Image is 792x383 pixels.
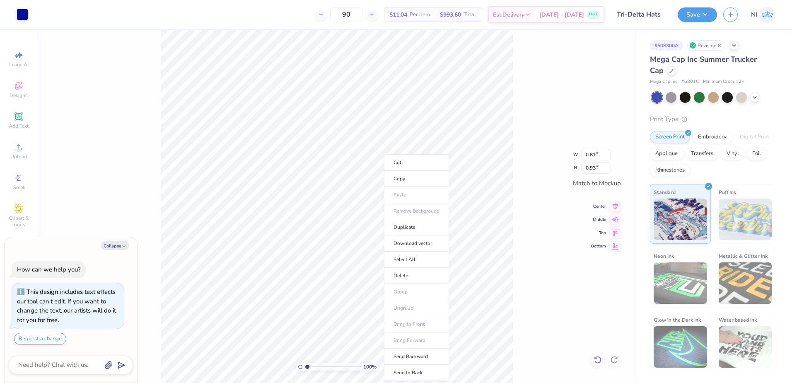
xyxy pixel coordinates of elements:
[650,164,690,177] div: Rhinestones
[654,315,701,324] span: Glow in the Dark Ink
[384,219,449,235] li: Duplicate
[384,365,449,381] li: Send to Back
[654,199,707,240] img: Standard
[384,252,449,268] li: Select All
[10,92,28,99] span: Designs
[384,154,449,171] li: Cut
[9,123,29,129] span: Add Text
[384,171,449,187] li: Copy
[330,7,362,22] input: – –
[719,252,768,260] span: Metallic & Glitter Ink
[654,326,707,368] img: Glow in the Dark Ink
[9,61,29,68] span: Image AI
[10,153,27,160] span: Upload
[759,7,775,23] img: Nicole Isabelle Dimla
[650,131,690,143] div: Screen Print
[719,315,757,324] span: Water based Ink
[681,78,699,85] span: # 6801C
[589,12,598,17] span: FREE
[687,40,725,51] div: Revision 8
[591,217,606,223] span: Middle
[17,265,81,274] div: How can we help you?
[650,54,757,75] span: Mega Cap Inc Summer Trucker Cap
[363,363,377,371] span: 100 %
[384,235,449,252] li: Download vector
[650,78,677,85] span: Mega Cap Inc
[12,184,25,191] span: Greek
[611,6,671,23] input: Untitled Design
[721,148,744,160] div: Vinyl
[650,40,683,51] div: # 508300A
[719,188,736,196] span: Puff Ink
[384,268,449,284] li: Delete
[591,230,606,236] span: Top
[734,131,775,143] div: Digital Print
[493,10,524,19] span: Est. Delivery
[440,10,461,19] span: $993.60
[4,215,33,228] span: Clipart & logos
[654,262,707,304] img: Neon Ink
[751,10,757,19] span: NI
[591,243,606,249] span: Bottom
[464,10,476,19] span: Total
[719,262,772,304] img: Metallic & Glitter Ink
[389,10,407,19] span: $11.04
[719,199,772,240] img: Puff Ink
[539,10,584,19] span: [DATE] - [DATE]
[591,204,606,209] span: Center
[101,241,129,250] button: Collapse
[650,114,775,124] div: Print Type
[719,326,772,368] img: Water based Ink
[751,7,775,23] a: NI
[654,188,676,196] span: Standard
[384,349,449,365] li: Send Backward
[693,131,732,143] div: Embroidery
[678,7,717,22] button: Save
[686,148,719,160] div: Transfers
[650,148,683,160] div: Applique
[410,10,430,19] span: Per Item
[703,78,744,85] span: Minimum Order: 12 +
[17,288,116,324] div: This design includes text effects our tool can't edit. If you want to change the text, our artist...
[14,333,66,345] button: Request a change
[747,148,766,160] div: Foil
[654,252,674,260] span: Neon Ink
